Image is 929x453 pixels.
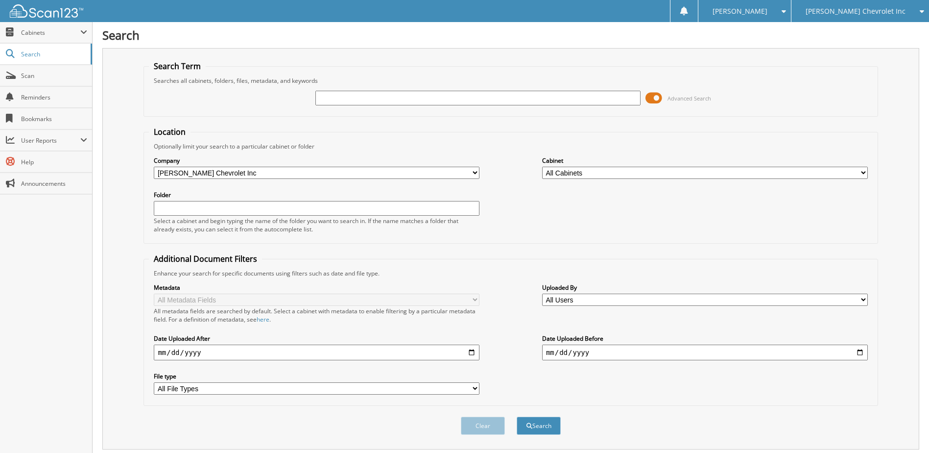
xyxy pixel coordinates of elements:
label: Cabinet [542,156,868,165]
span: [PERSON_NAME] [713,8,767,14]
span: Bookmarks [21,115,87,123]
div: All metadata fields are searched by default. Select a cabinet with metadata to enable filtering b... [154,307,479,324]
div: Searches all cabinets, folders, files, metadata, and keywords [149,76,872,85]
span: Search [21,50,86,58]
span: Scan [21,72,87,80]
div: Optionally limit your search to a particular cabinet or folder [149,142,872,151]
div: Enhance your search for specific documents using filters such as date and file type. [149,269,872,277]
input: start [154,345,479,360]
label: File type [154,372,479,380]
label: Date Uploaded Before [542,334,868,343]
label: Metadata [154,283,479,292]
a: here [257,315,269,324]
button: Search [517,417,561,435]
label: Date Uploaded After [154,334,479,343]
label: Company [154,156,479,165]
legend: Location [149,126,191,137]
span: Reminders [21,93,87,101]
legend: Additional Document Filters [149,253,262,264]
span: Announcements [21,179,87,188]
input: end [542,345,868,360]
span: Advanced Search [667,95,711,102]
legend: Search Term [149,61,206,72]
h1: Search [102,27,919,43]
label: Uploaded By [542,283,868,292]
div: Select a cabinet and begin typing the name of the folder you want to search in. If the name match... [154,217,479,233]
span: Help [21,158,87,166]
span: Cabinets [21,28,80,37]
img: scan123-logo-white.svg [10,4,83,18]
span: [PERSON_NAME] Chevrolet Inc [806,8,905,14]
button: Clear [461,417,505,435]
span: User Reports [21,136,80,145]
label: Folder [154,191,479,199]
